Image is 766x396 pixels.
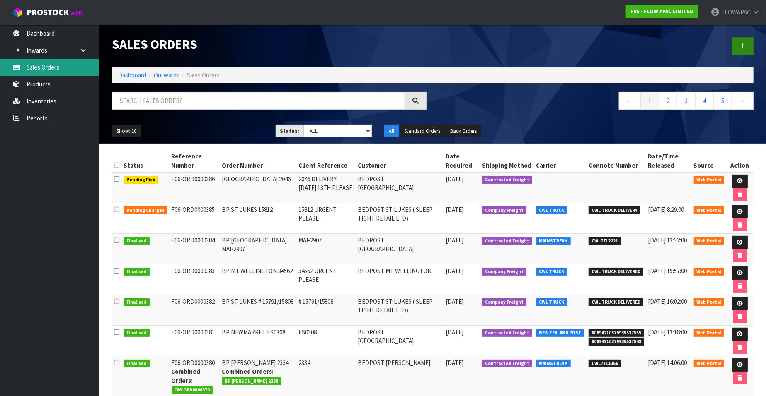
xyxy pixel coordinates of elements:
[589,237,621,245] span: CWL7712221
[677,92,696,110] a: 3
[694,298,725,307] span: Web Portal
[482,329,532,337] span: Contracted Freight
[444,150,480,172] th: Date Required
[646,150,692,172] th: Date/Time Released
[446,175,463,183] span: [DATE]
[222,367,274,375] strong: Combined Orders:
[296,150,356,172] th: Client Reference
[446,206,463,214] span: [DATE]
[280,127,300,134] strong: Status:
[400,125,445,138] button: Standard Orders
[170,203,220,234] td: F06-ORD0000385
[27,7,69,18] span: ProStock
[482,360,532,368] span: Contracted Freight
[640,92,659,110] a: 1
[170,172,220,203] td: F06-ORD0000386
[356,150,444,172] th: Customer
[694,237,725,245] span: Web Portal
[589,329,644,337] span: 00894210379935537555
[172,367,201,384] strong: Combined Orders:
[356,234,444,264] td: BEDPOST [GEOGRAPHIC_DATA]
[589,360,621,368] span: CWL7711356
[296,172,356,203] td: 2046 DELIVERY [DATE] 13TH PLEASE
[220,203,296,234] td: BP ST LUKES 15812
[694,268,725,276] span: Web Portal
[482,298,526,307] span: Company Freight
[536,268,567,276] span: CWL TRUCK
[695,92,714,110] a: 4
[124,206,167,215] span: Pending Charges
[587,150,646,172] th: Connote Number
[482,206,526,215] span: Company Freight
[220,295,296,326] td: BP ST LUKES # 15791/15808
[648,267,687,275] span: [DATE] 15:57:00
[170,326,220,356] td: F06-ORD0000381
[648,328,687,336] span: [DATE] 13:18:00
[170,150,220,172] th: Reference Number
[713,92,732,110] a: 5
[630,8,693,15] strong: F06 - FLOW APAC LIMITED
[480,150,534,172] th: Shipping Method
[296,295,356,326] td: # 15791/15808
[482,237,532,245] span: Contracted Freight
[154,71,179,79] a: Outwards
[659,92,677,110] a: 2
[124,237,150,245] span: Finalised
[694,176,725,184] span: Web Portal
[220,172,296,203] td: [GEOGRAPHIC_DATA] 2046
[220,234,296,264] td: BP [GEOGRAPHIC_DATA] MAI-2907
[356,203,444,234] td: BEDPOST ST LUKES ( SLEEP TIGHT RETAIL LTD)
[70,9,83,17] small: WMS
[220,150,296,172] th: Order Number
[112,37,427,52] h1: Sales Orders
[482,176,532,184] span: Contracted Freight
[12,7,23,17] img: cube-alt.png
[124,176,158,184] span: Pending Pick
[446,236,463,244] span: [DATE]
[692,150,727,172] th: Source
[536,329,585,337] span: NEW ZEALAND POST
[694,329,725,337] span: Web Portal
[170,264,220,295] td: F06-ORD0000383
[220,326,296,356] td: BP NEWMARKET FS0308
[589,206,640,215] span: CWL TRUCK DELIVERY
[446,125,481,138] button: Back Orders
[112,92,405,110] input: Search sales orders
[534,150,587,172] th: Carrier
[170,234,220,264] td: F06-ORD0000384
[648,206,684,214] span: [DATE] 8:29:00
[220,264,296,295] td: BP MT WELLINGTON 34562
[222,377,281,386] span: BP [PERSON_NAME] 2330
[726,150,754,172] th: Action
[589,298,643,307] span: CWL TRUCK DELIVERED
[296,264,356,295] td: 34562 URGENT PLEASE
[536,298,567,307] span: CWL TRUCK
[296,326,356,356] td: FS0308
[536,206,567,215] span: CWL TRUCK
[648,359,687,367] span: [DATE] 14:06:00
[296,203,356,234] td: 15812 URGENT PLEASE
[732,92,754,110] a: →
[446,359,463,367] span: [DATE]
[589,268,643,276] span: CWL TRUCK DELIVERED
[296,234,356,264] td: MAI-2907
[648,236,687,244] span: [DATE] 13:32:00
[121,150,170,172] th: Status
[356,172,444,203] td: BEDPOST [GEOGRAPHIC_DATA]
[721,8,751,16] span: FLOWAPAC
[187,71,220,79] span: Sales Orders
[124,329,150,337] span: Finalised
[439,92,754,112] nav: Page navigation
[356,264,444,295] td: BEDPOST MT WELLINGTON
[124,268,150,276] span: Finalised
[619,92,641,110] a: ←
[694,206,725,215] span: Web Portal
[170,295,220,326] td: F06-ORD0000382
[118,71,146,79] a: Dashboard
[384,125,399,138] button: All
[446,267,463,275] span: [DATE]
[536,360,571,368] span: MAINSTREAM
[112,125,141,138] button: Show: 10
[124,298,150,307] span: Finalised
[482,268,526,276] span: Company Freight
